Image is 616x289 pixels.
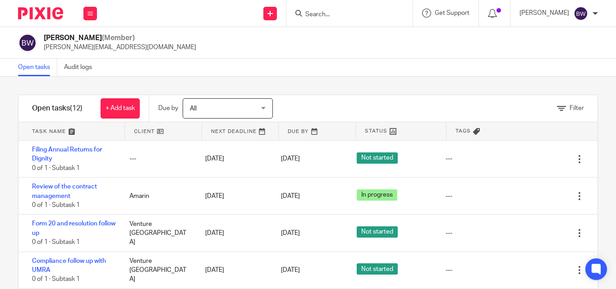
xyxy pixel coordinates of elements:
p: [PERSON_NAME] [519,9,569,18]
p: [PERSON_NAME][EMAIL_ADDRESS][DOMAIN_NAME] [44,43,196,52]
input: Search [304,11,386,19]
span: Not started [357,226,398,238]
span: All [190,106,197,112]
span: [DATE] [281,156,300,162]
h2: [PERSON_NAME] [44,33,196,43]
span: 0 of 1 · Subtask 1 [32,276,80,283]
div: [DATE] [196,187,272,205]
div: --- [120,150,196,168]
span: Status [365,127,387,135]
div: [DATE] [196,261,272,279]
a: Review of the contract management [32,183,97,199]
div: [DATE] [196,224,272,242]
h1: Open tasks [32,104,83,113]
img: Pixie [18,7,63,19]
span: 0 of 1 · Subtask 1 [32,239,80,245]
div: [DATE] [196,150,272,168]
span: Not started [357,263,398,275]
span: Not started [357,152,398,164]
div: --- [446,154,452,163]
p: Due by [158,104,178,113]
div: --- [446,192,452,201]
a: + Add task [101,98,140,119]
a: Compliance follow up with UMRA [32,258,106,273]
div: Venture [GEOGRAPHIC_DATA] [120,215,196,252]
span: Tags [455,127,471,135]
a: Filing Annual Returns for Dignity [32,147,102,162]
a: Audit logs [64,59,99,76]
span: (12) [70,105,83,112]
span: [DATE] [281,230,300,236]
img: svg%3E [18,33,37,52]
div: Venture [GEOGRAPHIC_DATA] [120,252,196,289]
span: 0 of 1 · Subtask 1 [32,165,80,171]
span: 0 of 1 · Subtask 1 [32,202,80,208]
span: In progress [357,189,397,201]
span: Filter [570,105,584,111]
a: Open tasks [18,59,57,76]
div: --- [446,229,452,238]
div: --- [446,266,452,275]
span: Get Support [435,10,469,16]
span: (Member) [102,34,135,41]
a: Form 20 and resolution follow up [32,220,115,236]
div: Amarin [120,187,196,205]
span: [DATE] [281,193,300,199]
img: svg%3E [574,6,588,21]
span: [DATE] [281,267,300,273]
